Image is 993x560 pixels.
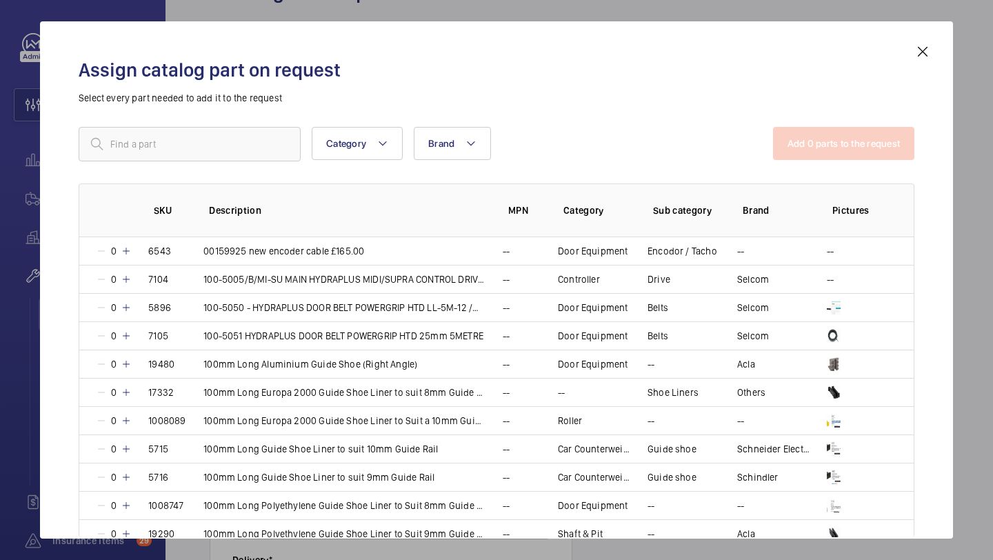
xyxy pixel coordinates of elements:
[148,386,174,399] p: 17332
[827,272,834,286] p: --
[827,386,841,399] img: TuV9evIV6mlBx5zJzW3VLq0HxwYH1Wkc-Yfxown0jZnoHAPR.png
[558,329,628,343] p: Door Equipment
[827,414,841,428] img: b2esfgYh-pbSgT3rsLYmHW2uYHgWe00xvcg-N_u99xqVExqJ.png
[648,301,668,314] p: Belts
[827,499,841,512] img: fmdrA7Qgo2dufLARTFYcnYG0K3y6A4o7XLpPixgJonDlttFO.png
[503,527,510,541] p: --
[203,527,486,541] p: 100mm Long Polyethylene Guide Shoe Liner to Suit 9mm Guide Rail
[648,329,668,343] p: Belts
[743,203,810,217] p: Brand
[737,329,769,343] p: Selcom
[827,442,841,456] img: lcdwG98fXYY0AACy9jPBIpcZEkOEAy9ZN8EvqnJ8wtBlISMk.png
[558,272,600,286] p: Controller
[203,386,486,399] p: 100mm Long Europa 2000 Guide Shoe Liner to suit 8mm Guide Rail
[737,442,810,456] p: Schneider Electric
[503,499,510,512] p: --
[503,442,510,456] p: --
[558,414,582,428] p: Roller
[558,527,603,541] p: Shaft & Pit
[503,244,510,258] p: --
[563,203,631,217] p: Category
[653,203,721,217] p: Sub category
[107,442,121,456] p: 0
[203,442,438,456] p: 100mm Long Guide Shoe Liner to suit 10mm Guide Rail
[148,527,174,541] p: 19290
[148,470,168,484] p: 5716
[827,470,841,484] img: 7k-OVJcdsgZRMI0046wjBP5LhjnJ-OUtMYEQOE8vLvCtySwy.png
[203,414,486,428] p: 100mm Long Europa 2000 Guide Shoe Liner to Suit a 10mm Guide Rail
[503,301,510,314] p: --
[79,91,914,105] p: Select every part needed to add it to the request
[648,470,696,484] p: Guide shoe
[832,203,886,217] p: Pictures
[737,386,765,399] p: Others
[107,329,121,343] p: 0
[737,357,755,371] p: Acla
[558,357,628,371] p: Door Equipment
[737,499,744,512] p: --
[148,357,174,371] p: 19480
[773,127,915,160] button: Add 0 parts to the request
[79,127,301,161] input: Find a part
[503,329,510,343] p: --
[107,357,121,371] p: 0
[203,301,486,314] p: 100-5050 - HYDRAPLUS DOOR BELT POWERGRIP HTD LL-5M-12 /METRE -
[107,301,121,314] p: 0
[203,357,417,371] p: 100mm Long Aluminium Guide Shoe (Right Angle)
[648,244,717,258] p: Encodor / Tacho
[827,527,841,541] img: ByW4GFPu-udXrakMEku1D2H3buslTAYCeuaW8CUcfnrYIUeW.png
[558,301,628,314] p: Door Equipment
[107,527,121,541] p: 0
[737,470,779,484] p: Schindler
[209,203,486,217] p: Description
[503,470,510,484] p: --
[503,357,510,371] p: --
[827,244,834,258] p: --
[737,527,755,541] p: Acla
[558,442,631,456] p: Car Counterweight
[107,499,121,512] p: 0
[508,203,541,217] p: MPN
[827,301,841,314] img: h0RpjSl0SjrSoBcBb4WSCIerAXetHjzIDQkPsJ-upNsqsWxL.png
[648,414,654,428] p: --
[326,138,366,149] span: Category
[203,470,434,484] p: 100mm Long Guide Shoe Liner to suit 9mm Guide Rail
[558,470,631,484] p: Car Counterweight
[737,414,744,428] p: --
[737,301,769,314] p: Selcom
[148,442,168,456] p: 5715
[737,272,769,286] p: Selcom
[827,329,841,343] img: VqgOoa1s3zRBwM3KiH-A_lLWrkJb0Znld2DktAGZKySJvcgr.png
[107,414,121,428] p: 0
[648,272,670,286] p: Drive
[79,57,914,83] h2: Assign catalog part on request
[107,386,121,399] p: 0
[648,527,654,541] p: --
[148,329,168,343] p: 7105
[648,442,696,456] p: Guide shoe
[648,357,654,371] p: --
[827,357,841,371] img: E_9xwgO6pFCzcXrm5EY2sMa2sOq9IlS_yFhDhXIfPuOCi_hQ.png
[558,386,565,399] p: --
[107,244,121,258] p: 0
[148,414,185,428] p: 1008089
[203,244,364,258] p: 00159925 new encoder cable £165.00
[154,203,187,217] p: SKU
[148,301,171,314] p: 5896
[107,470,121,484] p: 0
[414,127,491,160] button: Brand
[203,272,486,286] p: 100-5005/B/MI-SU MAIN HYDRAPLUS MIDI/SUPRA CONTROL DRIVE BOARD -£585.00 in stock
[312,127,403,160] button: Category
[148,272,168,286] p: 7104
[648,386,699,399] p: Shoe Liners
[148,244,171,258] p: 6543
[558,244,628,258] p: Door Equipment
[503,386,510,399] p: --
[503,272,510,286] p: --
[148,499,183,512] p: 1008747
[428,138,454,149] span: Brand
[503,414,510,428] p: --
[203,329,483,343] p: 100-5051 HYDRAPLUS DOOR BELT POWERGRIP HTD 25mm 5METRE
[107,272,121,286] p: 0
[648,499,654,512] p: --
